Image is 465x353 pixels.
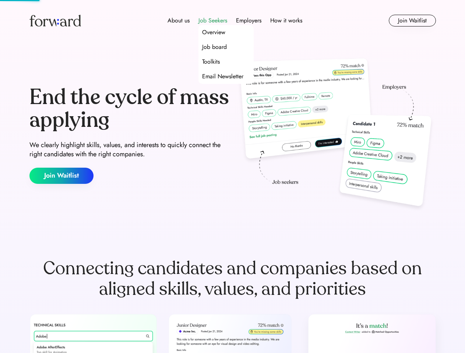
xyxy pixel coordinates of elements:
[389,15,436,26] button: Join Waitlist
[236,16,261,25] div: Employers
[270,16,302,25] div: How it works
[202,57,220,66] div: Toolkits
[168,16,190,25] div: About us
[202,28,225,37] div: Overview
[202,72,243,81] div: Email Newsletter
[29,258,436,299] div: Connecting candidates and companies based on aligned skills, values, and priorities
[29,168,94,184] button: Join Waitlist
[198,16,227,25] div: Job Seekers
[29,86,230,131] div: End the cycle of mass applying
[29,140,230,159] div: We clearly highlight skills, values, and interests to quickly connect the right candidates with t...
[29,15,81,26] img: Forward logo
[236,56,436,214] img: hero-image.png
[202,43,227,51] div: Job board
